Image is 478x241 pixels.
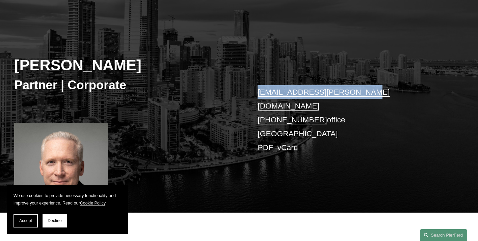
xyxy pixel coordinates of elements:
a: Search this site [420,229,467,241]
span: Accept [19,218,32,223]
section: Cookie banner [7,185,128,234]
h3: Partner | Corporate [14,77,239,93]
a: [PHONE_NUMBER] [258,115,327,124]
span: Decline [48,218,62,223]
a: [EMAIL_ADDRESS][PERSON_NAME][DOMAIN_NAME] [258,88,390,110]
a: Cookie Policy [80,201,105,206]
p: office [GEOGRAPHIC_DATA] – [258,85,445,154]
button: Decline [43,214,67,227]
button: Accept [14,214,38,227]
p: We use cookies to provide necessary functionality and improve your experience. Read our . [14,192,122,207]
a: PDF [258,143,273,152]
a: vCard [277,143,298,152]
h2: [PERSON_NAME] [14,56,239,74]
